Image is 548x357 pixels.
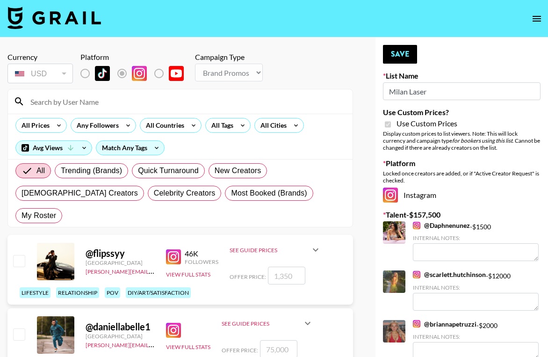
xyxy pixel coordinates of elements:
label: List Name [383,71,541,80]
div: Display custom prices to list viewers. Note: This will lock currency and campaign type . Cannot b... [383,130,541,151]
a: @Daphnenunez [413,221,470,230]
div: 46K [185,249,218,258]
a: [PERSON_NAME][EMAIL_ADDRESS][DOMAIN_NAME] [86,340,224,349]
img: Grail Talent [7,7,101,29]
label: Use Custom Prices? [383,108,541,117]
div: Internal Notes: [413,284,539,291]
img: TikTok [95,66,110,81]
span: Offer Price: [222,347,258,354]
img: Instagram [413,271,420,278]
div: [GEOGRAPHIC_DATA] [86,259,155,266]
div: Currency is locked to USD [7,62,73,85]
div: See Guide Prices [230,239,321,261]
div: See Guide Prices [230,247,310,254]
div: Internal Notes: [413,333,539,340]
button: View Full Stats [166,271,210,278]
span: Trending (Brands) [61,165,122,176]
a: @scarlett.hutchinson [413,270,486,279]
em: for bookers using this list [452,137,512,144]
span: All [36,165,45,176]
a: @briannapetruzzi [413,320,476,328]
input: Search by User Name [25,94,347,109]
span: New Creators [215,165,261,176]
div: Internal Notes: [413,234,539,241]
button: open drawer [527,9,546,28]
input: 1,350 [268,267,305,284]
span: Use Custom Prices [397,119,457,128]
div: - $ 1500 [413,221,539,261]
div: pov [105,287,120,298]
div: USD [9,66,71,82]
img: Instagram [413,222,420,229]
div: See Guide Prices [222,312,313,335]
img: YouTube [169,66,184,81]
span: [DEMOGRAPHIC_DATA] Creators [22,188,138,199]
div: Match Any Tags [96,141,164,155]
div: [GEOGRAPHIC_DATA] [86,333,155,340]
label: Platform [383,159,541,168]
span: Most Booked (Brands) [231,188,307,199]
img: Instagram [166,249,181,264]
div: relationship [56,287,99,298]
div: Avg Views [16,141,92,155]
div: @ flipssyy [86,248,155,259]
div: List locked to Instagram. [80,64,191,83]
div: All Cities [255,118,288,132]
img: Instagram [383,188,398,203]
div: diy/art/satisfaction [126,287,191,298]
label: Talent - $ 157,500 [383,210,541,219]
img: Instagram [132,66,147,81]
div: See Guide Prices [222,320,302,327]
div: Platform [80,52,191,62]
span: My Roster [22,210,56,221]
div: Locked once creators are added, or if "Active Creator Request" is checked. [383,170,541,184]
a: [PERSON_NAME][EMAIL_ADDRESS][DOMAIN_NAME] [86,266,224,275]
div: All Tags [206,118,235,132]
img: Instagram [413,320,420,328]
span: Quick Turnaround [138,165,199,176]
div: Currency [7,52,73,62]
button: View Full Stats [166,343,210,350]
div: All Countries [140,118,186,132]
div: Followers [185,258,218,265]
div: - $ 12000 [413,270,539,310]
div: Any Followers [71,118,121,132]
span: Celebrity Creators [154,188,216,199]
div: Instagram [383,188,541,203]
div: All Prices [16,118,51,132]
img: Instagram [166,323,181,338]
div: Campaign Type [195,52,263,62]
div: @ daniellabelle1 [86,321,155,333]
div: lifestyle [20,287,50,298]
button: Save [383,45,417,64]
span: Offer Price: [230,273,266,280]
